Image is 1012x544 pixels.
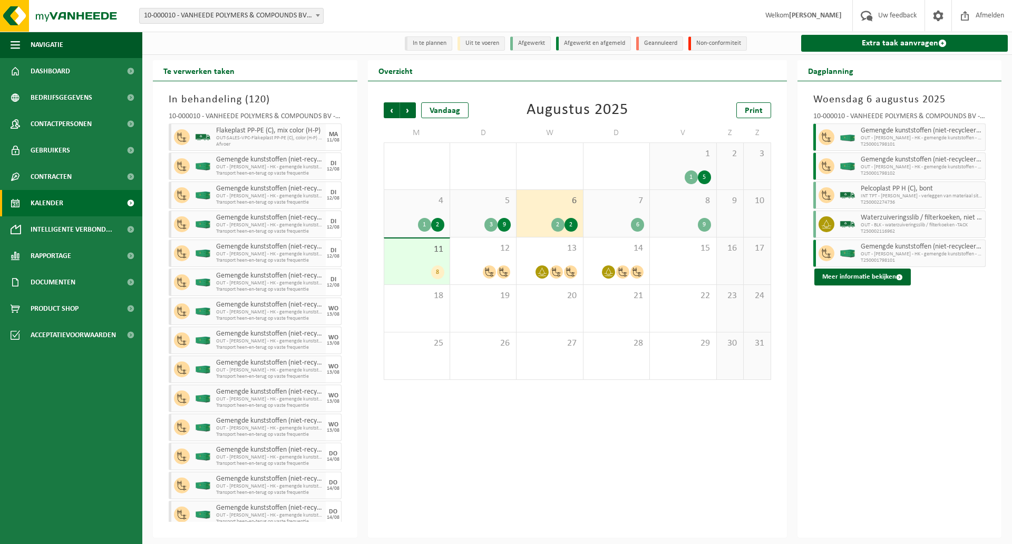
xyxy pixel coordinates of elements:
[636,36,683,51] li: Geannuleerd
[216,127,323,135] span: Flakeplast PP-PE (C), mix color (H-P)
[329,131,338,138] div: MA
[216,417,323,425] span: Gemengde kunststoffen (niet-recycleerbaar), exclusief PVC
[861,251,983,257] span: OUT - [PERSON_NAME] - HK - gemengde kunststoffen - VAF
[216,193,323,199] span: OUT - [PERSON_NAME] - HK - gemengde kunststoffen - VAF
[431,218,444,232] div: 2
[216,222,323,228] span: OUT - [PERSON_NAME] - HK - gemengde kunststoffen - VAF
[31,243,71,269] span: Rapportage
[31,269,75,295] span: Documenten
[195,279,211,287] img: HK-XC-40-GN-00
[216,214,323,222] span: Gemengde kunststoffen (niet-recycleerbaar), exclusief PVC
[216,156,323,164] span: Gemengde kunststoffen (niet-recycleerbaar), exclusief PVC
[384,123,450,142] td: M
[484,218,498,232] div: 3
[216,432,323,438] span: Transport heen-en-terug op vaste frequentie
[31,111,92,137] span: Contactpersonen
[722,195,738,207] span: 9
[216,330,323,338] span: Gemengde kunststoffen (niet-recycleerbaar), exclusief PVC
[216,446,323,454] span: Gemengde kunststoffen (niet-recycleerbaar), exclusief PVC
[418,218,431,232] div: 1
[589,195,644,207] span: 7
[522,290,577,302] span: 20
[861,257,983,264] span: T250001798101
[328,335,338,341] div: WO
[216,272,323,280] span: Gemengde kunststoffen (niet-recycleerbaar), exclusief PVC
[328,393,338,399] div: WO
[216,251,323,257] span: OUT - [PERSON_NAME] - HK - gemengde kunststoffen - VAF
[840,250,855,257] img: HK-XC-40-GN-00
[216,374,323,380] span: Transport heen-en-terug op vaste frequentie
[749,338,765,349] span: 31
[31,84,92,111] span: Bedrijfsgegevens
[329,451,337,457] div: DO
[216,345,323,351] span: Transport heen-en-terug op vaste frequentie
[139,8,324,24] span: 10-000010 - VANHEEDE POLYMERS & COMPOUNDS BV - DOTTIGNIES
[861,156,983,164] span: Gemengde kunststoffen (niet-recycleerbaar), exclusief PVC
[216,338,323,345] span: OUT - [PERSON_NAME] - HK - gemengde kunststoffen - VAF
[216,461,323,467] span: Transport heen-en-terug op vaste frequentie
[400,102,416,118] span: Volgende
[390,244,444,255] span: 11
[390,195,444,207] span: 4
[216,403,323,409] span: Transport heen-en-terug op vaste frequentie
[450,123,517,142] td: D
[195,482,211,490] img: HK-XC-40-GN-00
[861,127,983,135] span: Gemengde kunststoffen (niet-recycleerbaar), exclusief PVC
[589,243,644,254] span: 14
[722,243,738,254] span: 16
[195,395,211,403] img: HK-XC-40-GN-00
[216,164,323,170] span: OUT - [PERSON_NAME] - HK - gemengde kunststoffen - VAF
[455,338,511,349] span: 26
[390,148,444,160] span: 28
[565,218,578,232] div: 2
[589,290,644,302] span: 21
[749,290,765,302] span: 24
[328,364,338,370] div: WO
[589,338,644,349] span: 28
[31,295,79,322] span: Product Shop
[717,123,744,142] td: Z
[195,511,211,519] img: HK-XC-40-GN-00
[31,216,112,243] span: Intelligente verbond...
[390,290,444,302] span: 18
[384,102,400,118] span: Vorige
[195,453,211,461] img: HK-XC-40-GN-00
[749,243,765,254] span: 17
[861,135,983,141] span: OUT - [PERSON_NAME] - HK - gemengde kunststoffen - VAF
[216,287,323,293] span: Transport heen-en-terug op vaste frequentie
[216,454,323,461] span: OUT - [PERSON_NAME] - HK - gemengde kunststoffen - VAF
[216,519,323,525] span: Transport heen-en-terug op vaste frequentie
[195,221,211,228] img: HK-XC-40-GN-00
[327,341,339,346] div: 13/08
[722,148,738,160] span: 2
[31,164,72,190] span: Contracten
[390,338,444,349] span: 25
[216,141,323,148] span: Afvoer
[749,148,765,160] span: 3
[327,167,339,172] div: 12/08
[722,290,738,302] span: 23
[216,483,323,490] span: OUT - [PERSON_NAME] - HK - gemengde kunststoffen - VAF
[330,189,336,196] div: DI
[329,509,337,515] div: DO
[655,290,711,302] span: 22
[328,306,338,312] div: WO
[861,222,983,228] span: OUT - BLK - waterzuiveringsslib / filterkoeken -TACK
[583,123,650,142] td: D
[216,396,323,403] span: OUT - [PERSON_NAME] - HK - gemengde kunststoffen - VAF
[698,218,711,232] div: 9
[498,218,511,232] div: 9
[195,192,211,199] img: HK-XC-40-GN-00
[216,475,323,483] span: Gemengde kunststoffen (niet-recycleerbaar), exclusief PVC
[455,243,511,254] span: 12
[698,170,711,184] div: 5
[216,243,323,251] span: Gemengde kunststoffen (niet-recycleerbaar), exclusief PVC
[556,36,631,51] li: Afgewerkt en afgemeld
[195,250,211,257] img: HK-XC-40-GN-00
[169,113,342,123] div: 10-000010 - VANHEEDE POLYMERS & COMPOUNDS BV - DOTTIGNIES
[589,148,644,160] span: 31
[840,216,855,232] img: BL-SO-LV
[861,170,983,177] span: T250001798102
[840,187,855,203] img: BL-SO-LV
[744,123,771,142] td: Z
